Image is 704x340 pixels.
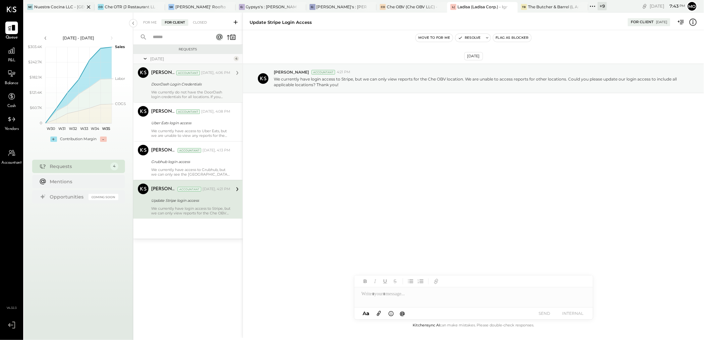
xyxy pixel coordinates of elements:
span: 4:21 PM [337,70,350,75]
div: We currently have access to Uber Eats, but we are unable to view any reports for the various loca... [151,129,230,138]
text: W31 [58,126,66,131]
div: TB [521,4,527,10]
div: Grubhub login access [151,158,228,165]
div: 4 [110,162,118,170]
div: CO [380,4,386,10]
button: Flag as Blocker [493,34,531,42]
div: [PERSON_NAME]' Rooftop - Ignite [175,4,226,10]
div: [DATE], 4:06 PM [201,70,230,76]
button: Aa [361,310,372,317]
text: $242.7K [28,60,42,64]
button: Strikethrough [391,277,399,286]
span: Accountant [2,160,22,166]
button: Unordered List [406,277,415,286]
div: [DATE] [650,3,685,9]
div: Update Stripe login access [151,197,228,204]
a: Queue [0,22,23,41]
span: Balance [5,81,19,86]
div: Accountant [176,71,200,75]
div: Uber Eats login access [151,120,228,126]
div: Opportunities [50,194,85,200]
div: Requests [50,163,107,170]
div: + 9 [598,2,607,10]
div: - [100,137,107,142]
p: We currently have login access to Stripe, but we can only view reports for the Che OBV location. ... [274,76,677,87]
div: We currently have access to Grubhub, but we can only see the [GEOGRAPHIC_DATA] location. We are u... [151,167,230,177]
span: Vendors [5,126,19,132]
div: The Butcher & Barrel (L Argento LLC) - [GEOGRAPHIC_DATA] [528,4,578,10]
button: Italic [371,277,380,286]
div: G: [310,4,316,10]
text: $121.4K [29,90,42,95]
text: $303.4K [28,44,42,49]
div: CO [98,4,104,10]
div: SR [168,4,174,10]
a: Cash [0,90,23,109]
div: G: [239,4,245,10]
div: [DATE] [464,52,483,60]
div: Che OTR (J Restaurant LLC) - Ignite [105,4,155,10]
div: For Client [161,19,188,26]
button: Underline [381,277,389,286]
div: [PERSON_NAME] [151,186,176,193]
text: W34 [91,126,99,131]
div: 4 [234,56,239,61]
div: [PERSON_NAME] [151,147,176,154]
div: Accountant [312,70,335,75]
a: Balance [0,67,23,86]
text: W30 [47,126,55,131]
div: [DATE], 4:13 PM [203,148,230,153]
div: [DATE] [150,56,232,62]
div: We currently have login access to Stripe, but we can only view reports for the Che OBV location. ... [151,206,230,215]
a: Vendors [0,113,23,132]
button: Resolve [455,34,483,42]
button: Add URL [432,277,440,286]
text: W35 [102,126,110,131]
div: Nuestra Cocina LLC - [GEOGRAPHIC_DATA] [34,4,85,10]
button: @ [398,309,407,317]
div: Ladisa (Ladisa Corp.) - Ignite [457,4,508,10]
div: NC [27,4,33,10]
div: [PERSON_NAME]'s : [PERSON_NAME]'s [317,4,367,10]
div: Accountant [178,148,201,153]
div: Contribution Margin [60,137,97,142]
div: Update Stripe login access [250,19,312,26]
text: $60.7K [30,105,42,110]
div: [PERSON_NAME] [151,70,175,76]
span: Queue [6,35,18,41]
div: Mentions [50,178,115,185]
button: INTERNAL [560,309,586,318]
button: Move to for me [416,34,453,42]
div: Coming Soon [88,194,118,200]
div: [DATE], 4:21 PM [203,187,230,192]
button: SEND [531,309,558,318]
text: COGS [115,101,126,106]
div: [DATE] - [DATE] [50,35,107,41]
div: Accountant [176,109,200,114]
span: @ [400,310,405,316]
button: Bold [361,277,370,286]
div: Gypsys's : [PERSON_NAME] on the levee [246,4,296,10]
div: Che OBV (Che OBV LLC) - Ignite [387,4,437,10]
text: Sales [115,44,125,49]
text: W33 [80,126,88,131]
div: [PERSON_NAME] [151,108,175,115]
span: a [366,310,369,316]
text: W32 [69,126,77,131]
div: For Me [140,19,160,26]
div: Requests [137,47,239,52]
div: Accountant [178,187,201,192]
div: We currently do not have the DoorDash login credentials for all locations. If you could provide t... [151,90,230,99]
span: P&L [8,58,16,64]
a: Accountant [0,147,23,166]
div: For Client [631,20,654,25]
span: [PERSON_NAME] [274,69,309,75]
button: Ordered List [416,277,425,286]
div: L( [450,4,456,10]
div: DoorDash Login Credentials [151,81,228,87]
div: [DATE] [656,20,667,25]
div: + [50,137,57,142]
div: copy link [641,3,648,10]
div: [DATE], 4:08 PM [201,109,230,114]
button: Mo [687,1,697,12]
